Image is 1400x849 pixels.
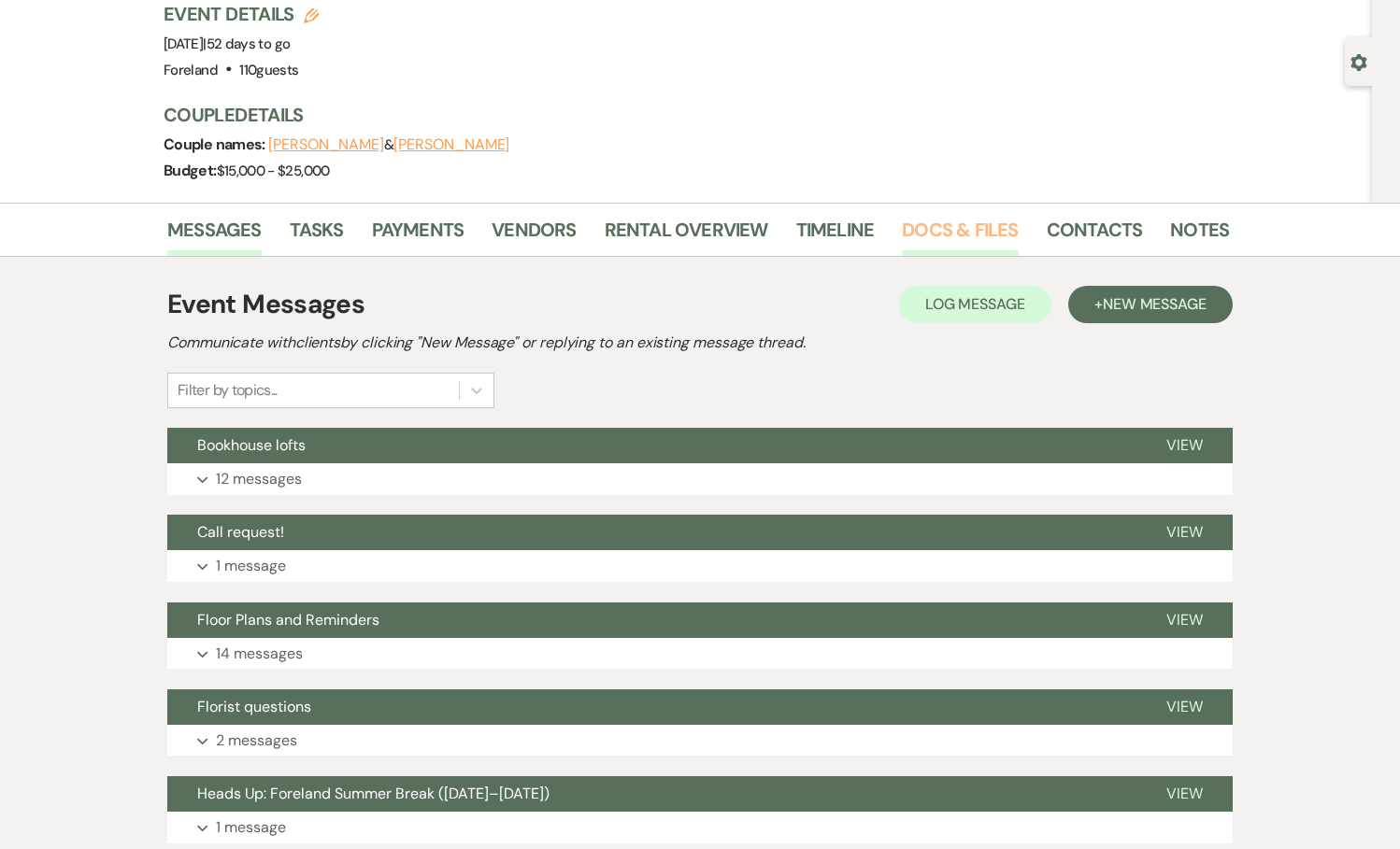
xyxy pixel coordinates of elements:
[203,35,290,53] span: |
[1166,435,1203,455] span: View
[216,729,297,753] p: 2 messages
[164,1,319,27] h3: Event Details
[1166,784,1203,803] span: View
[164,35,290,53] span: [DATE]
[167,332,1233,354] h2: Communicate with clients by clicking "New Message" or replying to an existing message thread.
[605,215,768,256] a: Rental Overview
[164,161,217,180] span: Budget:
[197,435,306,455] span: Bookhouse lofts
[290,215,344,256] a: Tasks
[164,134,268,154] span: Couple names:
[167,463,1233,495] button: 12 messages
[197,697,311,716] span: Florist questions
[1166,697,1203,716] span: View
[1136,689,1233,725] button: View
[167,689,1136,725] button: Florist questions
[197,522,284,542] span: Call request!
[167,812,1233,843] button: 1 message
[216,554,286,578] p: 1 message
[164,61,218,79] span: Foreland
[1136,776,1233,812] button: View
[492,215,576,256] a: Vendors
[197,610,379,630] span: Floor Plans and Reminders
[167,285,364,324] h1: Event Messages
[167,638,1233,670] button: 14 messages
[268,137,384,152] button: [PERSON_NAME]
[902,215,1018,256] a: Docs & Files
[1047,215,1143,256] a: Contacts
[167,725,1233,757] button: 2 messages
[164,102,1210,128] h3: Couple Details
[1166,522,1203,542] span: View
[925,294,1025,314] span: Log Message
[268,135,509,154] span: &
[216,467,302,491] p: 12 messages
[393,137,509,152] button: [PERSON_NAME]
[1136,602,1233,638] button: View
[216,815,286,840] p: 1 message
[178,379,278,402] div: Filter by topics...
[167,602,1136,638] button: Floor Plans and Reminders
[372,215,464,256] a: Payments
[239,61,298,79] span: 110 guests
[217,162,330,180] span: $15,000 - $25,000
[1166,610,1203,630] span: View
[216,642,303,666] p: 14 messages
[167,776,1136,812] button: Heads Up: Foreland Summer Break ([DATE]–[DATE])
[1103,294,1207,314] span: New Message
[207,35,291,53] span: 52 days to go
[796,215,875,256] a: Timeline
[1068,286,1233,323] button: +New Message
[197,784,550,803] span: Heads Up: Foreland Summer Break ([DATE]–[DATE])
[1350,52,1367,70] button: Open lead details
[167,428,1136,463] button: Bookhouse lofts
[167,550,1233,582] button: 1 message
[899,286,1051,323] button: Log Message
[1136,515,1233,550] button: View
[1170,215,1229,256] a: Notes
[167,215,262,256] a: Messages
[167,515,1136,550] button: Call request!
[1136,428,1233,463] button: View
